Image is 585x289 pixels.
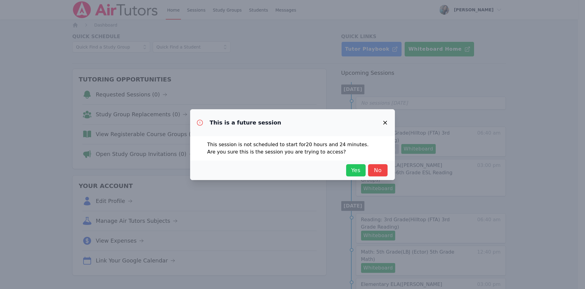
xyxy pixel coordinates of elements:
[349,166,363,175] span: Yes
[371,166,385,175] span: No
[346,164,366,176] button: Yes
[368,164,388,176] button: No
[210,119,281,126] h3: This is a future session
[207,141,378,156] p: This session is not scheduled to start for 20 hours and 24 minutes . Are you sure this is the ses...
